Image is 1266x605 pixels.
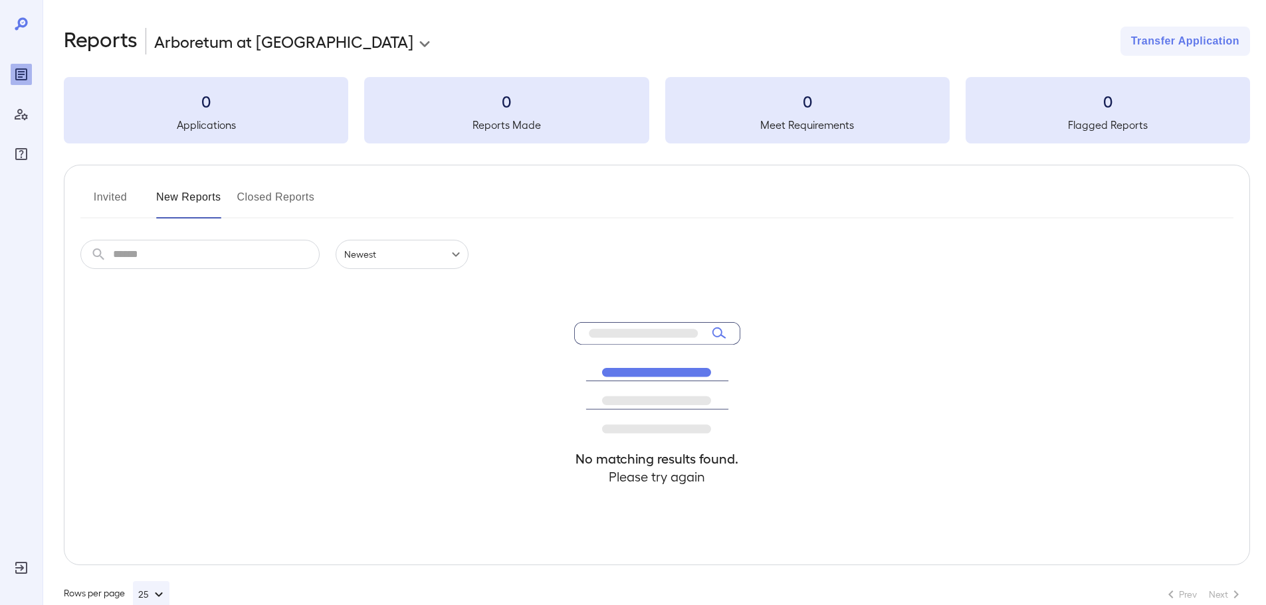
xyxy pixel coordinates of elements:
[574,468,740,485] h4: Please try again
[665,90,950,112] h3: 0
[11,143,32,165] div: FAQ
[64,90,348,112] h3: 0
[336,240,469,269] div: Newest
[364,90,649,112] h3: 0
[966,117,1250,133] h5: Flagged Reports
[1157,584,1250,605] nav: pagination navigation
[665,117,950,133] h5: Meet Requirements
[237,187,315,218] button: Closed Reports
[64,77,1250,143] summary: 0Applications0Reports Made0Meet Requirements0Flagged Reports
[364,117,649,133] h5: Reports Made
[1120,27,1250,56] button: Transfer Application
[11,64,32,85] div: Reports
[966,90,1250,112] h3: 0
[64,27,138,56] h2: Reports
[154,31,413,52] p: Arboretum at [GEOGRAPHIC_DATA]
[11,557,32,578] div: Log Out
[11,104,32,125] div: Manage Users
[156,187,221,218] button: New Reports
[574,450,740,468] h4: No matching results found.
[80,187,140,218] button: Invited
[64,117,348,133] h5: Applications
